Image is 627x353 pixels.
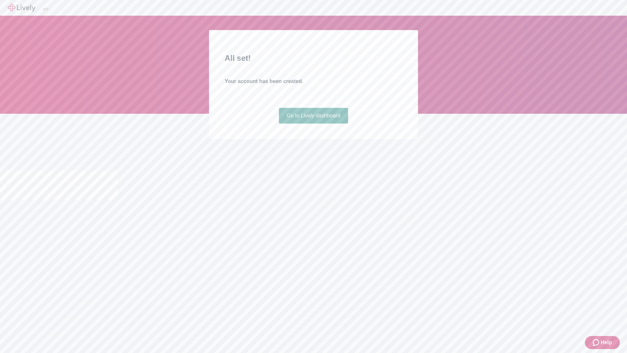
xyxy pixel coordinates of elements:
[601,339,612,346] span: Help
[593,339,601,346] svg: Zendesk support icon
[279,108,348,124] a: Go to Lively dashboard
[225,52,402,64] h2: All set!
[43,8,48,10] button: Log out
[8,4,35,12] img: Lively
[585,336,620,349] button: Zendesk support iconHelp
[225,77,402,85] h4: Your account has been created.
